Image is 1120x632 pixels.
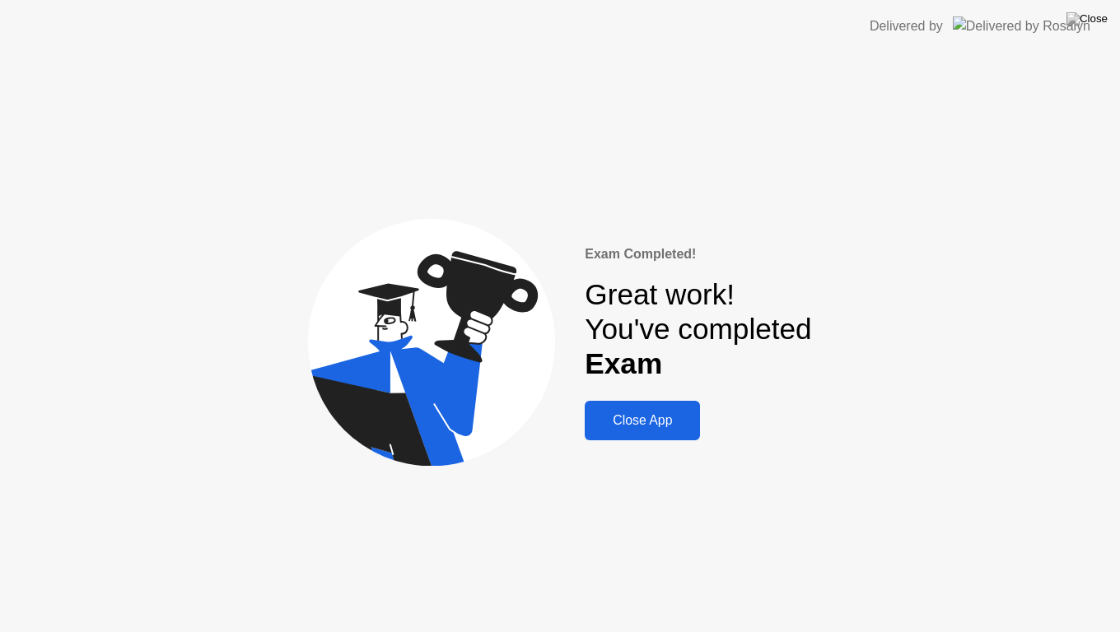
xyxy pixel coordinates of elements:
img: Delivered by Rosalyn [953,16,1090,35]
div: Delivered by [870,16,943,36]
img: Close [1066,12,1108,26]
b: Exam [585,347,662,379]
div: Close App [590,413,695,428]
div: Exam Completed! [585,244,811,264]
button: Close App [585,401,700,440]
div: Great work! You've completed [585,277,811,382]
